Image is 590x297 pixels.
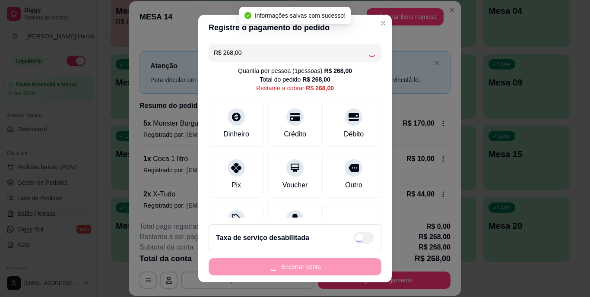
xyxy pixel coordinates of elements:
div: Débito [344,129,364,139]
div: Pix [232,180,241,190]
div: Voucher [282,180,308,190]
div: R$ 268,00 [306,84,334,92]
h2: Taxa de serviço desabilitada [216,233,309,243]
div: R$ 268,00 [302,75,330,84]
div: Loading [368,48,376,57]
span: Informações salvas com sucesso! [255,12,346,19]
span: check-circle [244,12,251,19]
input: Ex.: hambúrguer de cordeiro [214,44,368,61]
div: Restante a cobrar [256,84,334,92]
div: Quantia por pessoa ( 1 pessoas) [238,66,352,75]
div: Dinheiro [223,129,249,139]
div: Outro [345,180,362,190]
div: R$ 268,00 [324,66,352,75]
div: Total do pedido [260,75,330,84]
header: Registre o pagamento do pedido [198,15,392,41]
button: Close [376,16,390,30]
div: Crédito [284,129,306,139]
